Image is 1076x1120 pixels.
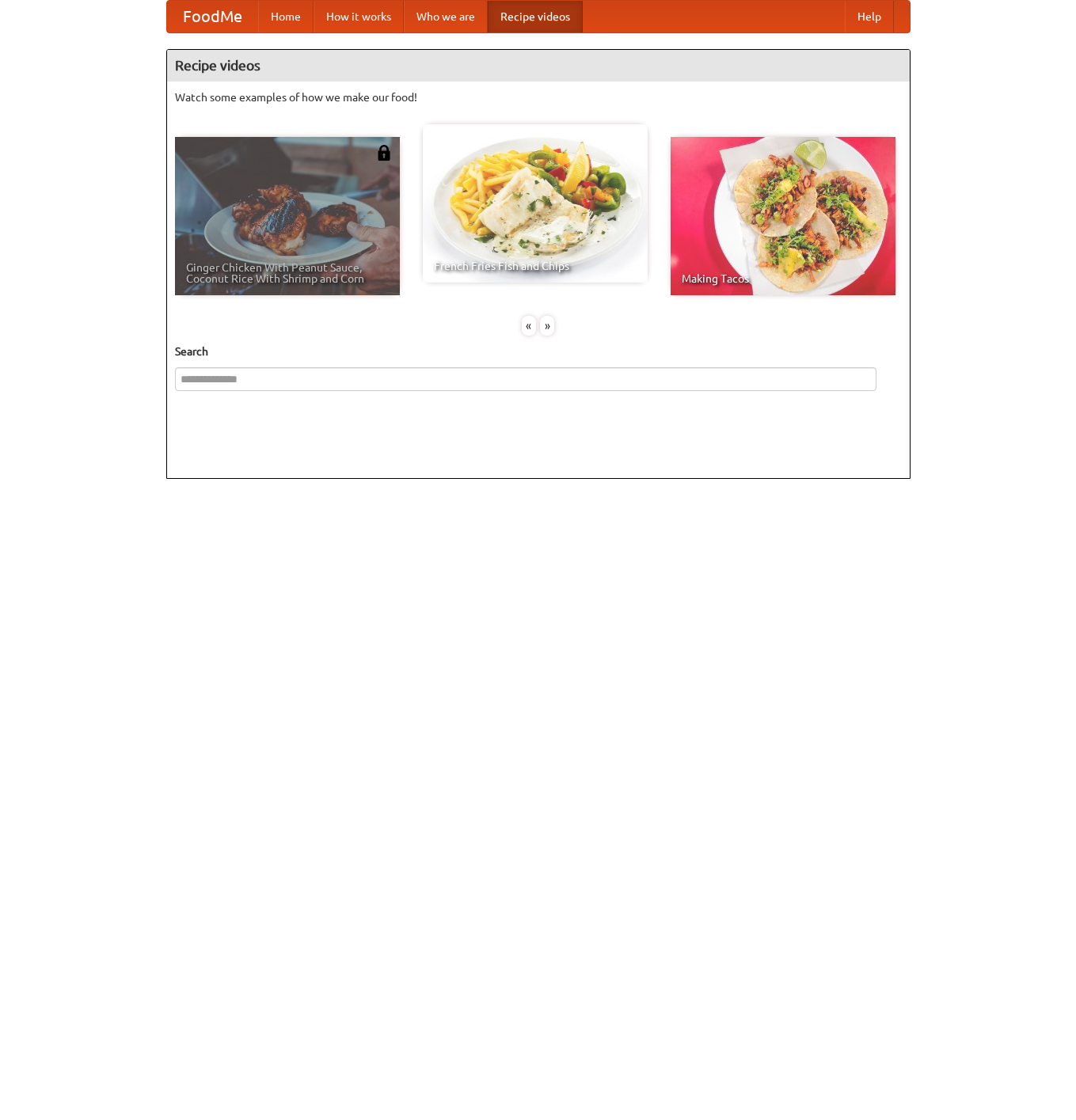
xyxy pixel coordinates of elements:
[488,1,583,32] a: Recipe videos
[682,273,884,284] span: Making Tacos
[671,137,895,295] a: Making Tacos
[540,316,554,336] div: »
[175,344,902,359] h5: Search
[167,1,258,32] a: FoodMe
[404,1,488,32] a: Who we are
[167,50,910,82] h4: Recipe videos
[376,145,392,161] img: 483408.png
[258,1,314,32] a: Home
[314,1,404,32] a: How it works
[175,89,902,105] p: Watch some examples of how we make our food!
[522,316,536,336] div: «
[423,124,648,283] a: French Fries Fish and Chips
[434,260,637,271] span: French Fries Fish and Chips
[845,1,894,32] a: Help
